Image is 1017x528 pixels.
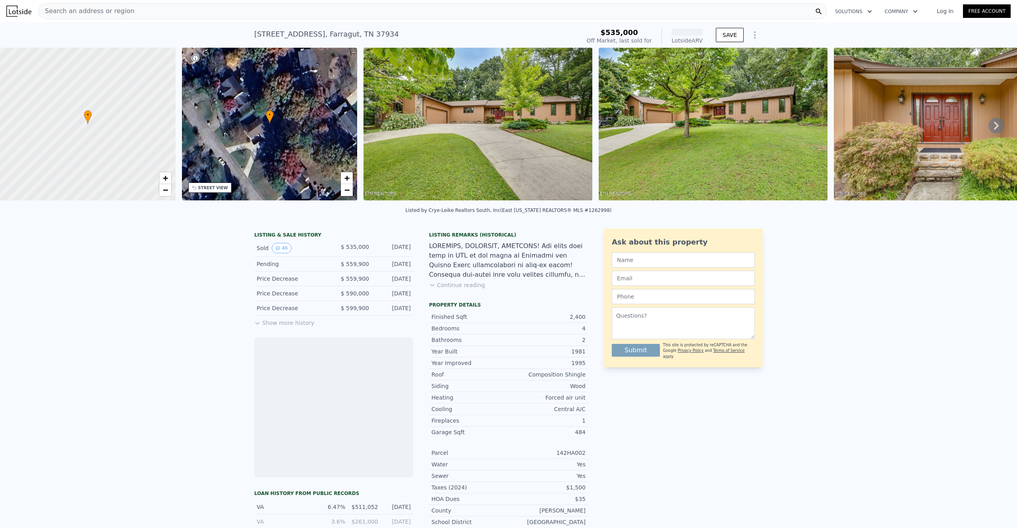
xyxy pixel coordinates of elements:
div: Siding [431,382,508,390]
div: Finished Sqft [431,313,508,321]
div: $511,052 [350,503,378,511]
a: Terms of Service [713,348,744,353]
div: Lotside ARV [671,37,703,45]
div: VA [257,518,313,526]
a: Zoom out [341,184,353,196]
div: 484 [508,428,586,436]
span: $ 559,900 [341,276,369,282]
div: 3.6% [317,518,345,526]
div: LISTING & SALE HISTORY [254,232,413,240]
div: [DATE] [375,304,411,312]
span: $ 535,000 [341,244,369,250]
div: Off Market, last sold for [587,37,652,45]
div: Price Decrease [257,289,327,297]
div: Property details [429,302,588,308]
div: 6.47% [317,503,345,511]
span: $ 590,000 [341,290,369,297]
span: • [266,111,274,118]
div: Price Decrease [257,275,327,283]
input: Email [612,271,755,286]
div: $1,500 [508,483,586,491]
div: [DATE] [375,243,411,253]
button: Continue reading [429,281,485,289]
div: Composition Shingle [508,371,586,379]
div: HOA Dues [431,495,508,503]
div: VA [257,503,313,511]
button: SAVE [716,28,744,42]
input: Name [612,252,755,268]
div: Bathrooms [431,336,508,344]
a: Zoom in [341,172,353,184]
div: • [266,110,274,124]
button: Submit [612,344,660,357]
div: Listed by Crye-Leike Realtors South, Inc (East [US_STATE] REALTORS® MLS #1262998) [405,208,611,213]
span: − [344,185,350,195]
div: Bedrooms [431,324,508,332]
div: $35 [508,495,586,503]
div: 2,400 [508,313,586,321]
span: Search an address or region [39,6,134,16]
div: Listing Remarks (Historical) [429,232,588,238]
div: 1995 [508,359,586,367]
div: Wood [508,382,586,390]
div: Price Decrease [257,304,327,312]
div: Ask about this property [612,237,755,248]
div: Year Improved [431,359,508,367]
button: Show Options [747,27,763,43]
div: LOREMIPS, DOLORSIT, AMETCONS! Adi elits doei temp in UTL et dol magna al Enimadmi ven Quisno Exer... [429,241,588,280]
div: [DATE] [375,260,411,268]
span: • [84,111,92,118]
a: Free Account [963,4,1011,18]
div: Yes [508,472,586,480]
div: Cooling [431,405,508,413]
div: Taxes (2024) [431,483,508,491]
div: Yes [508,460,586,468]
div: [PERSON_NAME] [508,507,586,514]
div: Sewer [431,472,508,480]
div: Fireplaces [431,417,508,425]
div: $261,000 [350,518,378,526]
div: [GEOGRAPHIC_DATA] [508,518,586,526]
div: [DATE] [383,518,411,526]
a: Zoom out [159,184,171,196]
div: [DATE] [375,275,411,283]
div: Heating [431,394,508,402]
div: This site is protected by reCAPTCHA and the Google and apply. [663,342,755,359]
div: 1 [508,417,586,425]
button: Solutions [829,4,878,19]
div: Garage Sqft [431,428,508,436]
button: View historical data [272,243,291,253]
span: + [162,173,168,183]
button: Show more history [254,316,314,327]
a: Privacy Policy [678,348,704,353]
div: Water [431,460,508,468]
div: [DATE] [375,289,411,297]
span: $ 559,900 [341,261,369,267]
a: Log In [927,7,963,15]
div: Loan history from public records [254,490,413,497]
div: 1981 [508,347,586,355]
img: Lotside [6,6,31,17]
div: STREET VIEW [198,185,228,191]
span: + [344,173,350,183]
div: • [84,110,92,124]
div: 4 [508,324,586,332]
div: 2 [508,336,586,344]
div: [STREET_ADDRESS] , Farragut , TN 37934 [254,29,399,40]
span: − [162,185,168,195]
div: [DATE] [383,503,411,511]
div: Parcel [431,449,508,457]
span: $535,000 [600,28,638,37]
button: Company [878,4,924,19]
img: Sale: 115125267 Parcel: 88963833 [599,48,828,200]
div: Pending [257,260,327,268]
img: Sale: 115125267 Parcel: 88963833 [363,48,592,200]
div: Roof [431,371,508,379]
input: Phone [612,289,755,304]
a: Zoom in [159,172,171,184]
div: 142HA002 [508,449,586,457]
div: School District [431,518,508,526]
div: Forced air unit [508,394,586,402]
span: $ 599,900 [341,305,369,311]
div: County [431,507,508,514]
